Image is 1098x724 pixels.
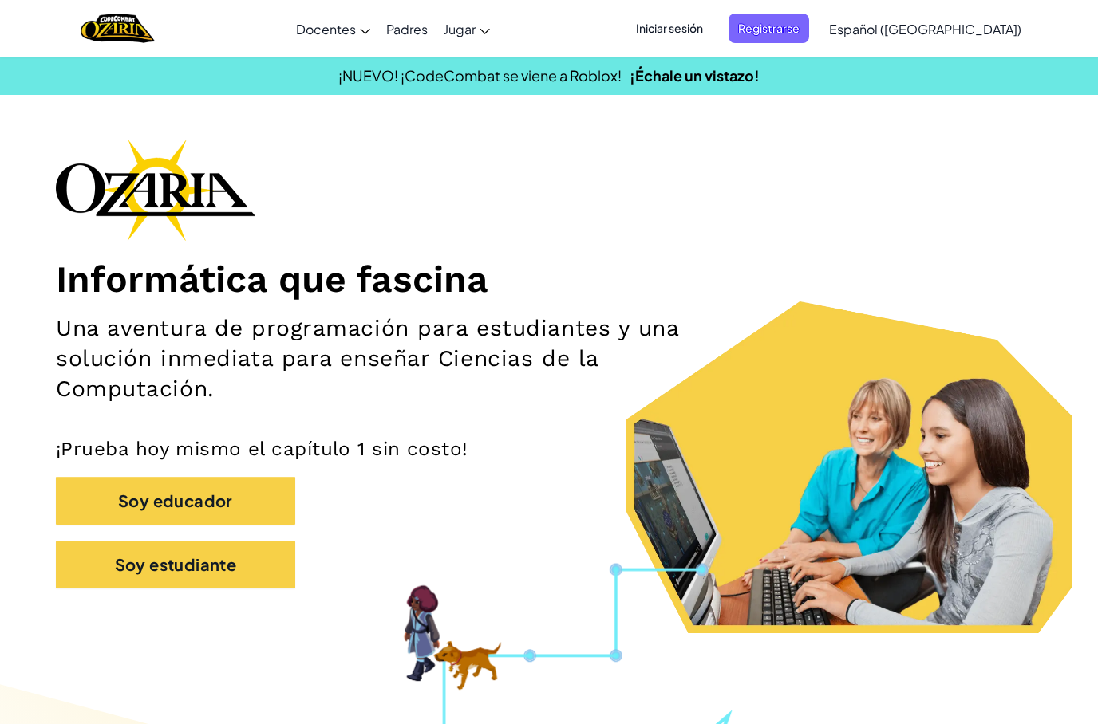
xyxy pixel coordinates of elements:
[56,437,1042,461] p: ¡Prueba hoy mismo el capítulo 1 sin costo!
[729,14,809,43] button: Registrarse
[444,21,476,37] span: Jugar
[829,21,1021,37] span: Español ([GEOGRAPHIC_DATA])
[630,66,760,85] a: ¡Échale un vistazo!
[56,139,255,241] img: Ozaria branding logo
[288,7,378,50] a: Docentes
[626,14,713,43] button: Iniciar sesión
[296,21,356,37] span: Docentes
[56,257,1042,301] h1: Informática que fascina
[436,7,498,50] a: Jugar
[81,12,155,45] img: Home
[378,7,436,50] a: Padres
[56,477,295,525] button: Soy educador
[56,541,295,588] button: Soy estudiante
[821,7,1029,50] a: Español ([GEOGRAPHIC_DATA])
[338,66,622,85] span: ¡NUEVO! ¡CodeCombat se viene a Roblox!
[56,313,717,405] h2: Una aventura de programación para estudiantes y una solución inmediata para enseñar Ciencias de l...
[81,12,155,45] a: Ozaria by CodeCombat logo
